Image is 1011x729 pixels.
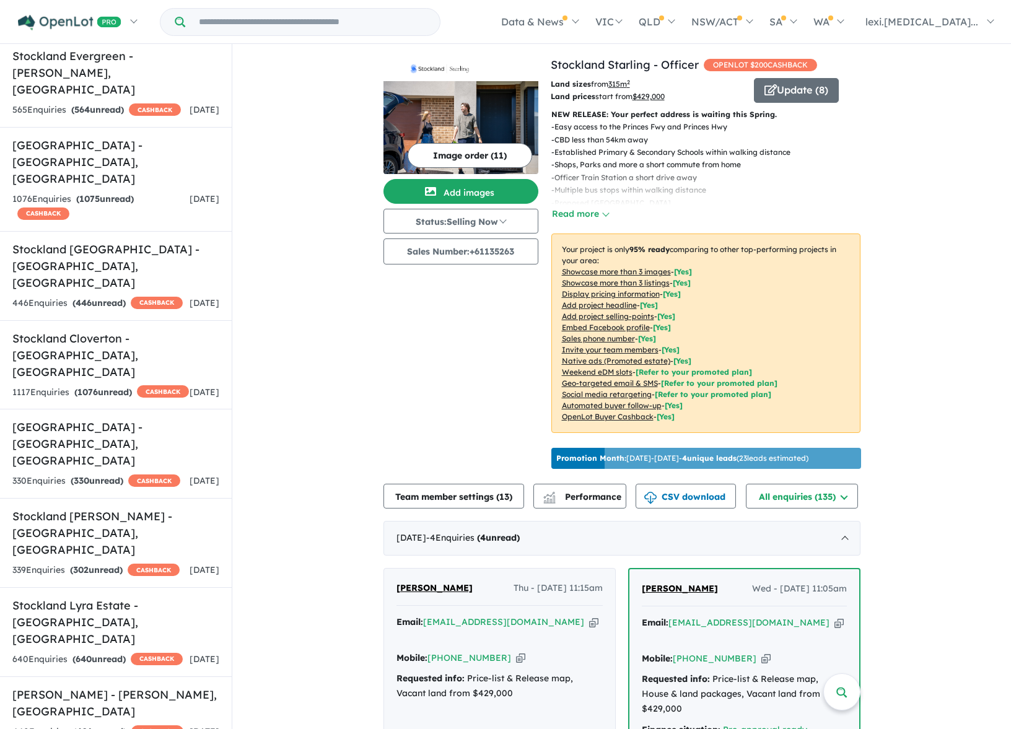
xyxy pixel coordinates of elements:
a: [PERSON_NAME] [396,581,473,596]
h5: Stockland [PERSON_NAME] - [GEOGRAPHIC_DATA] , [GEOGRAPHIC_DATA] [12,508,219,558]
span: CASHBACK [137,385,189,398]
span: Wed - [DATE] 11:05am [752,582,847,596]
u: Add project selling-points [562,312,654,321]
h5: Stockland Cloverton - [GEOGRAPHIC_DATA] , [GEOGRAPHIC_DATA] [12,330,219,380]
strong: Requested info: [396,673,465,684]
strong: ( unread) [76,193,134,204]
div: 1117 Enquir ies [12,385,189,400]
a: Stockland Starling - Officer [551,58,699,72]
span: lexi.[MEDICAL_DATA]... [865,15,978,28]
div: 330 Enquir ies [12,474,180,489]
span: [DATE] [190,193,219,204]
span: [ Yes ] [640,300,658,310]
u: OpenLot Buyer Cashback [562,412,654,421]
span: [DATE] [190,297,219,308]
a: [PHONE_NUMBER] [427,652,511,663]
span: [ Yes ] [674,267,692,276]
button: Copy [516,652,525,665]
h5: Stockland Lyra Estate - [GEOGRAPHIC_DATA] , [GEOGRAPHIC_DATA] [12,597,219,647]
span: [DATE] [190,564,219,575]
span: CASHBACK [129,103,181,116]
strong: Mobile: [396,652,427,663]
span: [ Yes ] [663,289,681,299]
button: Add images [383,179,538,204]
u: 315 m [608,79,630,89]
u: Social media retargeting [562,390,652,399]
button: Team member settings (13) [383,484,524,509]
u: Showcase more than 3 images [562,267,671,276]
span: [DATE] [190,475,219,486]
button: Sales Number:+61135263 [383,238,538,264]
div: 1076 Enquir ies [12,192,190,222]
u: Showcase more than 3 listings [562,278,670,287]
img: Stockland Starling - Officer [383,81,538,174]
span: CASHBACK [131,297,183,309]
span: [ Yes ] [673,278,691,287]
u: Add project headline [562,300,637,310]
p: start from [551,90,745,103]
b: Land sizes [551,79,591,89]
p: [DATE] - [DATE] - ( 23 leads estimated) [556,453,808,464]
strong: ( unread) [72,653,126,665]
button: Image order (11) [408,143,532,168]
input: Try estate name, suburb, builder or developer [188,9,437,35]
img: Stockland Starling - Officer Logo [388,61,533,76]
div: [DATE] [383,521,860,556]
p: - CBD less than 54km away [551,134,800,146]
div: 446 Enquir ies [12,296,183,311]
button: Performance [533,484,626,509]
button: Copy [834,616,844,629]
strong: ( unread) [74,386,132,398]
u: Display pricing information [562,289,660,299]
strong: ( unread) [72,297,126,308]
span: CASHBACK [17,207,69,220]
span: [Refer to your promoted plan] [636,367,752,377]
u: Sales phone number [562,334,635,343]
img: Openlot PRO Logo White [18,15,121,30]
span: [Yes] [673,356,691,365]
a: [PHONE_NUMBER] [673,653,756,664]
strong: Requested info: [642,673,710,684]
u: Automated buyer follow-up [562,401,662,410]
p: - Officer Train Station a short drive away [551,172,800,184]
span: [ Yes ] [657,312,675,321]
span: 640 [76,653,92,665]
u: Weekend eDM slots [562,367,632,377]
p: - Multiple bus stops within walking distance [551,184,800,196]
sup: 2 [627,79,630,85]
span: [ Yes ] [662,345,680,354]
button: Read more [551,207,610,221]
strong: Mobile: [642,653,673,664]
h5: [PERSON_NAME] - [PERSON_NAME] , [GEOGRAPHIC_DATA] [12,686,219,720]
img: bar-chart.svg [543,495,556,504]
p: - Shops, Parks and more a short commute from home [551,159,800,171]
span: Thu - [DATE] 11:15am [514,581,603,596]
u: Invite your team members [562,345,659,354]
span: 564 [74,104,90,115]
button: Status:Selling Now [383,209,538,234]
u: $ 429,000 [632,92,665,101]
p: - Established Primary & Secondary Schools within walking distance [551,146,800,159]
span: [ Yes ] [638,334,656,343]
h5: [GEOGRAPHIC_DATA] - [GEOGRAPHIC_DATA] , [GEOGRAPHIC_DATA] [12,137,219,187]
span: 1076 [77,386,98,398]
img: line-chart.svg [543,492,554,499]
span: 302 [73,564,89,575]
button: All enquiries (135) [746,484,858,509]
b: Land prices [551,92,595,101]
span: CASHBACK [131,653,183,665]
b: Promotion Month: [556,453,626,463]
span: 330 [74,475,89,486]
strong: ( unread) [70,564,123,575]
strong: Email: [396,616,423,627]
span: [PERSON_NAME] [642,583,718,594]
span: [Yes] [665,401,683,410]
p: - Proposed [GEOGRAPHIC_DATA] [551,197,800,209]
span: 446 [76,297,92,308]
span: 4 [480,532,486,543]
span: [Yes] [657,412,675,421]
h5: Stockland Evergreen - [PERSON_NAME] , [GEOGRAPHIC_DATA] [12,48,219,98]
u: Embed Facebook profile [562,323,650,332]
p: - Easy access to the Princes Fwy and Princes Hwy [551,121,800,133]
span: Performance [545,491,621,502]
